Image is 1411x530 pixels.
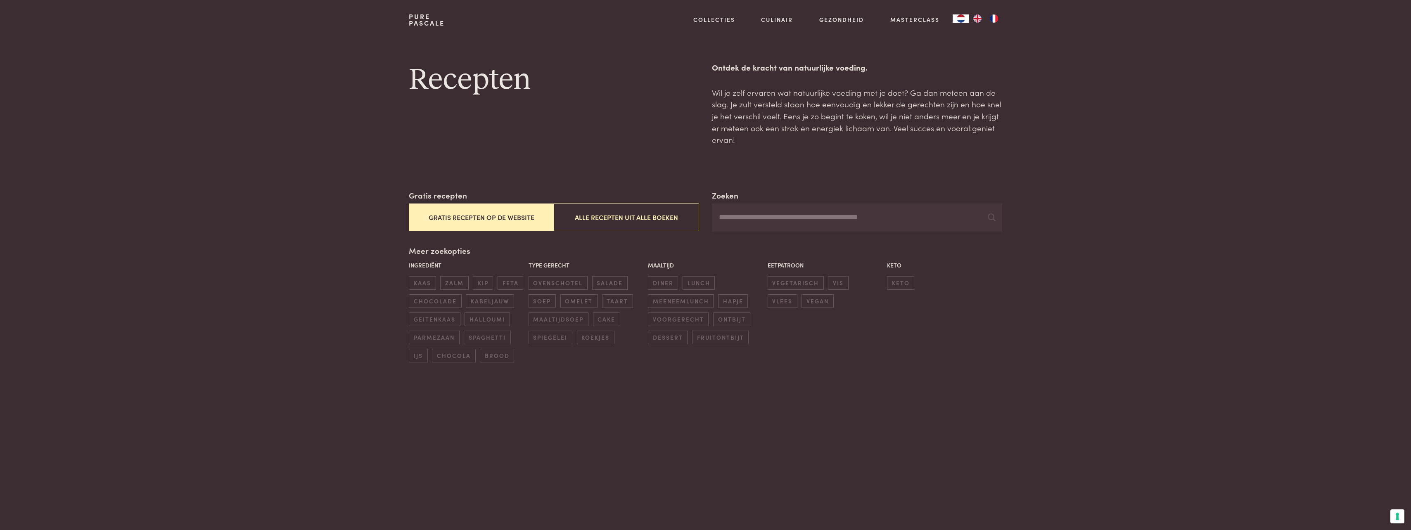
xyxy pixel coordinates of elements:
[768,261,883,270] p: Eetpatroon
[602,294,633,308] span: taart
[529,294,556,308] span: soep
[464,331,510,344] span: spaghetti
[712,87,1002,146] p: Wil je zelf ervaren wat natuurlijke voeding met je doet? Ga dan meteen aan de slag. Je zult verst...
[529,331,572,344] span: spiegelei
[648,261,763,270] p: Maaltijd
[409,13,445,26] a: PurePascale
[648,294,714,308] span: meeneemlunch
[409,189,467,201] label: Gratis recepten
[529,276,588,290] span: ovenschotel
[409,203,554,231] button: Gratis recepten op de website
[828,276,848,290] span: vis
[529,312,588,326] span: maaltijdsoep
[648,312,709,326] span: voorgerecht
[592,276,628,290] span: salade
[648,331,688,344] span: dessert
[409,276,436,290] span: kaas
[683,276,715,290] span: lunch
[761,15,793,24] a: Culinair
[713,312,750,326] span: ontbijt
[409,261,524,270] p: Ingrediënt
[693,15,735,24] a: Collecties
[409,331,459,344] span: parmezaan
[409,312,460,326] span: geitenkaas
[409,62,699,99] h1: Recepten
[560,294,598,308] span: omelet
[887,261,1002,270] p: Keto
[768,294,797,308] span: vlees
[712,189,738,201] label: Zoeken
[432,349,475,362] span: chocola
[819,15,864,24] a: Gezondheid
[465,312,510,326] span: halloumi
[718,294,748,308] span: hapje
[473,276,493,290] span: kip
[648,276,678,290] span: diner
[466,294,514,308] span: kabeljauw
[986,14,1002,23] a: FR
[712,62,868,73] strong: Ontdek de kracht van natuurlijke voeding.
[953,14,969,23] div: Language
[480,349,514,362] span: brood
[498,276,523,290] span: feta
[529,261,644,270] p: Type gerecht
[953,14,969,23] a: NL
[409,294,461,308] span: chocolade
[1390,509,1404,523] button: Uw voorkeuren voor toestemming voor trackingtechnologieën
[802,294,833,308] span: vegan
[554,203,699,231] button: Alle recepten uit alle boeken
[887,276,914,290] span: keto
[409,349,427,362] span: ijs
[577,331,614,344] span: koekjes
[890,15,939,24] a: Masterclass
[768,276,824,290] span: vegetarisch
[969,14,1002,23] ul: Language list
[953,14,1002,23] aside: Language selected: Nederlands
[969,14,986,23] a: EN
[593,312,620,326] span: cake
[440,276,468,290] span: zalm
[692,331,749,344] span: fruitontbijt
